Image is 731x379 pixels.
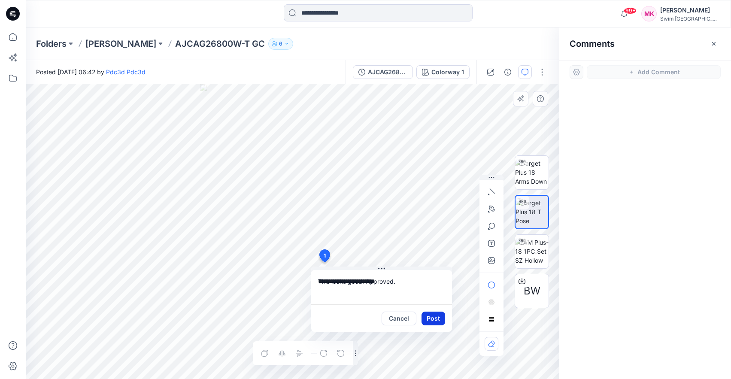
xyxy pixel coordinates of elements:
div: [PERSON_NAME] [660,5,720,15]
div: AJCAG26800W-T GC [368,67,407,77]
span: BW [524,283,540,299]
button: Add Comment [587,65,721,79]
span: 1 [324,252,326,260]
p: 6 [279,39,282,49]
button: 6 [268,38,293,50]
div: Swim [GEOGRAPHIC_DATA] [660,15,720,22]
div: Colorway 1 [431,67,464,77]
img: WM Plus-18 1PC_Set SZ Hollow [515,238,549,265]
button: Cancel [382,312,416,325]
span: Posted [DATE] 06:42 by [36,67,146,76]
button: Colorway 1 [416,65,470,79]
a: [PERSON_NAME] [85,38,156,50]
img: Target Plus 18 T Pose [516,198,548,225]
a: Folders [36,38,67,50]
img: Target Plus 18 Arms Down [515,159,549,186]
span: 99+ [624,7,637,14]
button: Details [501,65,515,79]
button: AJCAG26800W-T GC [353,65,413,79]
h2: Comments [570,39,615,49]
a: Pdc3d Pdc3d [106,68,146,76]
div: MK [641,6,657,21]
p: AJCAG26800W-T GC [175,38,265,50]
button: Post [422,312,445,325]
